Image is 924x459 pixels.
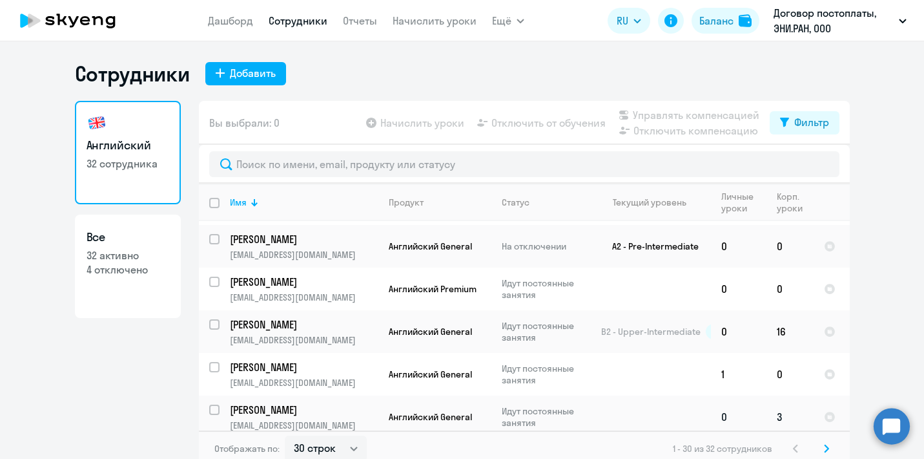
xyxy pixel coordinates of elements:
[389,240,472,252] span: Английский General
[692,8,759,34] button: Балансbalance
[230,403,378,417] a: [PERSON_NAME]
[393,14,477,27] a: Начислить уроки
[601,326,701,337] span: B2 - Upper-Intermediate
[502,405,590,429] p: Идут постоянные занятия
[230,317,376,332] p: [PERSON_NAME]
[766,396,814,438] td: 3
[502,197,529,208] div: Статус
[389,283,477,295] span: Английский Premium
[230,317,378,332] a: [PERSON_NAME]
[230,275,376,289] p: [PERSON_NAME]
[75,215,181,318] a: Все32 активно4 отключено
[230,197,378,208] div: Имя
[230,197,247,208] div: Имя
[87,262,169,277] p: 4 отключено
[230,360,376,374] p: [PERSON_NAME]
[502,320,590,343] p: Идут постоянные занятия
[711,353,766,396] td: 1
[711,396,766,438] td: 0
[230,377,378,389] p: [EMAIL_ADDRESS][DOMAIN_NAME]
[230,334,378,346] p: [EMAIL_ADDRESS][DOMAIN_NAME]
[767,5,913,36] button: Договор постоплаты, ЭНИ.РАН, ООО
[777,191,803,214] div: Корп. уроки
[205,62,286,85] button: Добавить
[721,191,766,214] div: Личные уроки
[75,101,181,204] a: Английский32 сотрудника
[214,443,280,454] span: Отображать по:
[389,411,472,423] span: Английский General
[766,268,814,310] td: 0
[721,191,754,214] div: Личные уроки
[766,225,814,268] td: 0
[591,225,711,268] td: A2 - Pre-Intermediate
[230,232,378,246] a: [PERSON_NAME]
[87,156,169,171] p: 32 сотрудника
[230,275,378,289] a: [PERSON_NAME]
[770,111,839,134] button: Фильтр
[794,114,829,130] div: Фильтр
[613,197,686,208] div: Текущий уровень
[230,292,378,303] p: [EMAIL_ADDRESS][DOMAIN_NAME]
[87,229,169,246] h3: Все
[502,277,590,301] p: Идут постоянные занятия
[502,363,590,386] p: Идут постоянные занятия
[209,151,839,177] input: Поиск по имени, email, продукту или статусу
[209,115,280,131] span: Вы выбрали: 0
[774,5,894,36] p: Договор постоплаты, ЭНИ.РАН, ООО
[87,112,107,133] img: english
[87,137,169,154] h3: Английский
[601,197,710,208] div: Текущий уровень
[230,360,378,374] a: [PERSON_NAME]
[230,403,376,417] p: [PERSON_NAME]
[766,353,814,396] td: 0
[492,13,511,28] span: Ещё
[389,197,491,208] div: Продукт
[608,8,650,34] button: RU
[230,249,378,261] p: [EMAIL_ADDRESS][DOMAIN_NAME]
[389,326,472,337] span: Английский General
[699,13,734,28] div: Баланс
[269,14,327,27] a: Сотрудники
[230,232,376,246] p: [PERSON_NAME]
[502,240,590,252] p: На отключении
[389,368,472,380] span: Английский General
[230,420,378,431] p: [EMAIL_ADDRESS][DOMAIN_NAME]
[673,443,772,454] span: 1 - 30 из 32 сотрудников
[502,197,590,208] div: Статус
[711,310,766,353] td: 0
[617,13,628,28] span: RU
[739,14,752,27] img: balance
[777,191,813,214] div: Корп. уроки
[230,65,276,81] div: Добавить
[87,248,169,262] p: 32 активно
[343,14,377,27] a: Отчеты
[766,310,814,353] td: 16
[389,197,424,208] div: Продукт
[711,225,766,268] td: 0
[711,268,766,310] td: 0
[492,8,524,34] button: Ещё
[75,61,190,87] h1: Сотрудники
[208,14,253,27] a: Дашборд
